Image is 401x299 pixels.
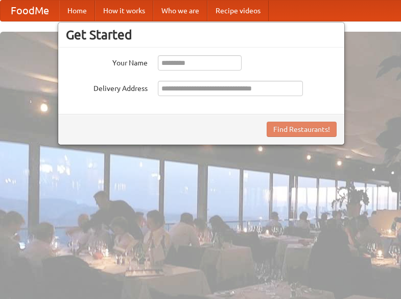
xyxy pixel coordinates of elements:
[95,1,153,21] a: How it works
[153,1,207,21] a: Who we are
[66,55,148,68] label: Your Name
[1,1,59,21] a: FoodMe
[66,27,337,42] h3: Get Started
[267,122,337,137] button: Find Restaurants!
[207,1,269,21] a: Recipe videos
[66,81,148,94] label: Delivery Address
[59,1,95,21] a: Home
